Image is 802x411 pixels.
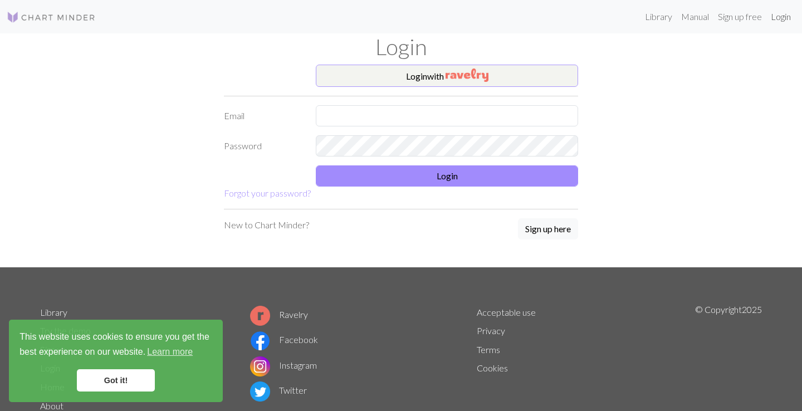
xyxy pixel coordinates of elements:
[640,6,677,28] a: Library
[713,6,766,28] a: Sign up free
[33,33,769,60] h1: Login
[217,105,309,126] label: Email
[518,218,578,239] button: Sign up here
[518,218,578,241] a: Sign up here
[9,320,223,402] div: cookieconsent
[250,385,307,395] a: Twitter
[250,334,318,345] a: Facebook
[250,331,270,351] img: Facebook logo
[250,360,317,370] a: Instagram
[77,369,155,392] a: dismiss cookie message
[477,307,536,317] a: Acceptable use
[250,356,270,376] img: Instagram logo
[7,11,96,24] img: Logo
[250,381,270,402] img: Twitter logo
[677,6,713,28] a: Manual
[250,306,270,326] img: Ravelry logo
[224,218,309,232] p: New to Chart Minder?
[250,309,308,320] a: Ravelry
[446,68,488,82] img: Ravelry
[217,135,309,156] label: Password
[477,325,505,336] a: Privacy
[145,344,194,360] a: learn more about cookies
[766,6,795,28] a: Login
[19,330,212,360] span: This website uses cookies to ensure you get the best experience on our website.
[316,165,578,187] button: Login
[40,307,67,317] a: Library
[224,188,311,198] a: Forgot your password?
[477,344,500,355] a: Terms
[316,65,578,87] button: Loginwith
[477,363,508,373] a: Cookies
[40,400,63,411] a: About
